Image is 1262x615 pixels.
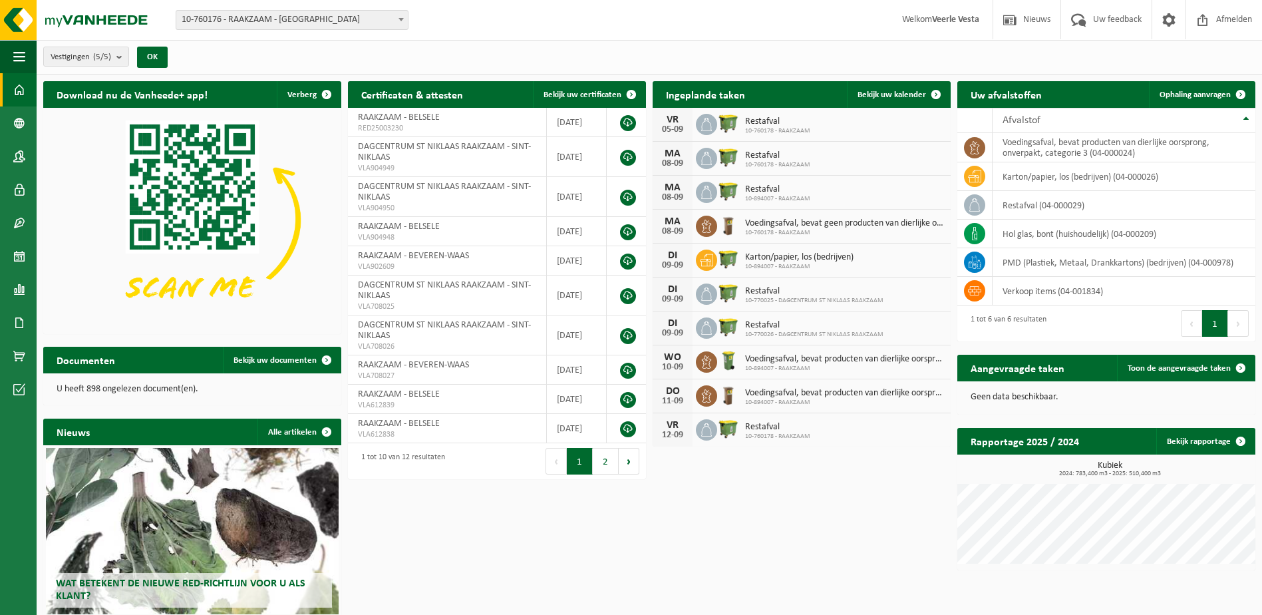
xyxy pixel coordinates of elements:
[567,448,593,475] button: 1
[277,81,340,108] button: Verberg
[358,320,531,341] span: DAGCENTRUM ST NIKLAAS RAAKZAAM - SINT-NIKLAAS
[257,419,340,445] a: Alle artikelen
[358,142,531,162] span: DAGCENTRUM ST NIKLAAS RAAKZAAM - SINT-NIKLAAS
[1160,91,1231,99] span: Ophaling aanvragen
[659,431,686,440] div: 12-09
[745,195,810,203] span: 10-894007 - RAAKZAAM
[745,331,883,339] span: 10-770026 - DAGCENTRUM ST NIKLAAS RAAKZAAM
[1202,310,1228,337] button: 1
[546,448,567,475] button: Previous
[547,276,607,315] td: [DATE]
[659,397,686,406] div: 11-09
[659,227,686,236] div: 08-09
[358,112,440,122] span: RAAKZAAM - BELSELE
[745,229,944,237] span: 10-760178 - RAAKZAAM
[653,81,758,107] h2: Ingeplande taken
[993,277,1255,306] td: verkoop items (04-001834)
[659,261,686,270] div: 09-09
[358,341,536,352] span: VLA708026
[287,91,317,99] span: Verberg
[659,216,686,227] div: MA
[533,81,645,108] a: Bekijk uw certificaten
[358,419,440,429] span: RAAKZAAM - BELSELE
[547,414,607,443] td: [DATE]
[745,116,810,127] span: Restafval
[46,448,338,614] a: Wat betekent de nieuwe RED-richtlijn voor u als klant?
[745,388,944,399] span: Voedingsafval, bevat producten van dierlijke oorsprong, onverpakt, categorie 3
[234,356,317,365] span: Bekijk uw documenten
[717,349,740,372] img: WB-0140-HPE-GN-50
[659,250,686,261] div: DI
[358,400,536,411] span: VLA612839
[358,232,536,243] span: VLA904948
[93,53,111,61] count: (5/5)
[993,191,1255,220] td: restafval (04-000029)
[745,422,810,433] span: Restafval
[745,297,883,305] span: 10-770025 - DAGCENTRUM ST NIKLAAS RAAKZAAM
[993,248,1255,277] td: PMD (Plastiek, Metaal, Drankkartons) (bedrijven) (04-000978)
[176,11,408,29] span: 10-760176 - RAAKZAAM - BELSELE
[964,461,1255,477] h3: Kubiek
[659,363,686,372] div: 10-09
[964,471,1255,477] span: 2024: 783,400 m3 - 2025: 510,400 m3
[717,248,740,270] img: WB-1100-HPE-GN-50
[659,193,686,202] div: 08-09
[593,448,619,475] button: 2
[358,163,536,174] span: VLA904949
[547,217,607,246] td: [DATE]
[659,125,686,134] div: 05-09
[547,315,607,355] td: [DATE]
[358,203,536,214] span: VLA904950
[745,218,944,229] span: Voedingsafval, bevat geen producten van dierlijke oorsprong, onverpakt
[544,91,621,99] span: Bekijk uw certificaten
[745,433,810,441] span: 10-760178 - RAAKZAAM
[932,15,979,25] strong: Veerle Vesta
[957,81,1055,107] h2: Uw afvalstoffen
[858,91,926,99] span: Bekijk uw kalender
[348,81,476,107] h2: Certificaten & attesten
[43,419,103,445] h2: Nieuws
[1003,115,1040,126] span: Afvalstof
[745,161,810,169] span: 10-760178 - RAAKZAAM
[993,133,1255,162] td: voedingsafval, bevat producten van dierlijke oorsprong, onverpakt, categorie 3 (04-000024)
[717,315,740,338] img: WB-1100-HPE-GN-50
[957,355,1078,381] h2: Aangevraagde taken
[717,282,740,304] img: WB-1100-HPE-GN-50
[745,399,944,407] span: 10-894007 - RAAKZAAM
[547,355,607,385] td: [DATE]
[358,123,536,134] span: RED25003230
[619,448,639,475] button: Next
[745,365,944,373] span: 10-894007 - RAAKZAAM
[745,263,854,271] span: 10-894007 - RAAKZAAM
[745,320,883,331] span: Restafval
[358,371,536,381] span: VLA708027
[964,309,1046,338] div: 1 tot 6 van 6 resultaten
[358,360,469,370] span: RAAKZAAM - BEVEREN-WAAS
[745,127,810,135] span: 10-760178 - RAAKZAAM
[717,383,740,406] img: WB-0140-HPE-BN-01
[547,108,607,137] td: [DATE]
[659,352,686,363] div: WO
[358,389,440,399] span: RAAKZAAM - BELSELE
[659,295,686,304] div: 09-09
[745,184,810,195] span: Restafval
[717,214,740,236] img: WB-0140-HPE-BN-01
[993,220,1255,248] td: hol glas, bont (huishoudelijk) (04-000209)
[659,329,686,338] div: 09-09
[56,578,305,602] span: Wat betekent de nieuwe RED-richtlijn voor u als klant?
[847,81,949,108] a: Bekijk uw kalender
[659,420,686,431] div: VR
[358,302,536,312] span: VLA708025
[358,429,536,440] span: VLA612838
[659,284,686,295] div: DI
[1156,428,1254,455] a: Bekijk rapportage
[1117,355,1254,381] a: Toon de aangevraagde taken
[659,114,686,125] div: VR
[745,354,944,365] span: Voedingsafval, bevat producten van dierlijke oorsprong, onverpakt, categorie 3
[717,417,740,440] img: WB-1100-HPE-GN-51
[745,286,883,297] span: Restafval
[43,347,128,373] h2: Documenten
[358,222,440,232] span: RAAKZAAM - BELSELE
[745,252,854,263] span: Karton/papier, los (bedrijven)
[358,251,469,261] span: RAAKZAAM - BEVEREN-WAAS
